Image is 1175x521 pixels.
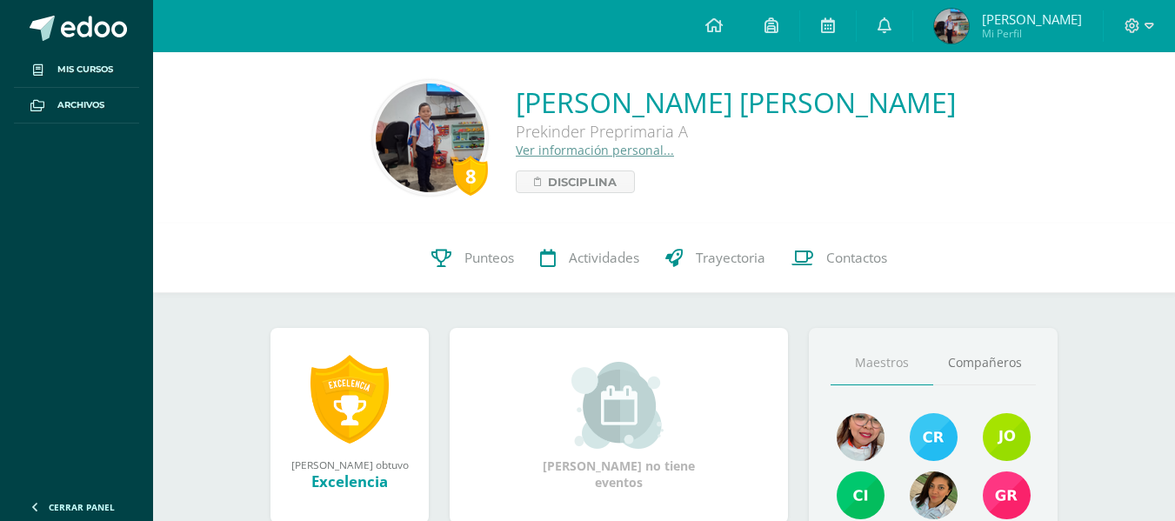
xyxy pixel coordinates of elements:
[464,249,514,267] span: Punteos
[826,249,887,267] span: Contactos
[288,471,411,491] div: Excelencia
[527,224,652,293] a: Actividades
[696,249,765,267] span: Trayectoria
[983,413,1031,461] img: d0d3e1d507f3a41d60b785bc1bde5c2c.png
[532,362,706,491] div: [PERSON_NAME] no tiene eventos
[652,224,778,293] a: Trayectoria
[49,501,115,513] span: Cerrar panel
[934,9,969,43] img: 161157db2d269f87bc05329b64aa87a9.png
[569,249,639,267] span: Actividades
[982,10,1082,28] span: [PERSON_NAME]
[982,26,1082,41] span: Mi Perfil
[910,471,958,519] img: b16294842703ba8938c03d5d63ea822f.png
[288,458,411,471] div: [PERSON_NAME] obtuvo
[516,142,674,158] a: Ver información personal...
[571,362,666,449] img: event_small.png
[516,83,956,121] a: [PERSON_NAME] [PERSON_NAME]
[57,63,113,77] span: Mis cursos
[14,52,139,88] a: Mis cursos
[57,98,104,112] span: Archivos
[910,413,958,461] img: 947a43110a257ed8231883b1b6cad9c9.png
[831,341,933,385] a: Maestros
[983,471,1031,519] img: f7c8f8959b87afd823fded2e1ad79261.png
[548,171,617,192] span: Disciplina
[376,83,484,192] img: 4cdb746a011879b6a68accde69fcd4fd.png
[516,121,956,142] div: Prekinder Preprimaria A
[453,156,488,196] div: 8
[14,88,139,124] a: Archivos
[418,224,527,293] a: Punteos
[778,224,900,293] a: Contactos
[516,170,635,193] a: Disciplina
[837,413,885,461] img: f27dc912ae8ca5d322d70f0f62683d35.png
[933,341,1036,385] a: Compañeros
[837,471,885,519] img: d16ff2fef243ae73ad50c834d5183e8e.png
